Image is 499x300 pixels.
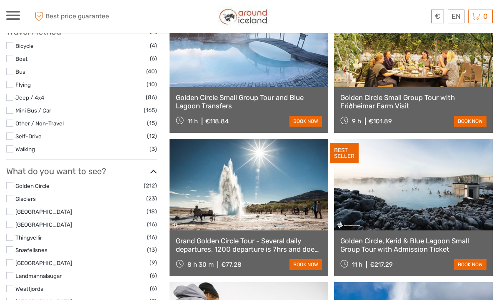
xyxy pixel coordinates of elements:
[15,146,35,152] a: Walking
[448,10,464,23] div: EN
[147,207,157,216] span: (18)
[15,234,42,241] a: Thingvellir
[147,232,157,242] span: (16)
[147,245,157,255] span: (13)
[150,258,157,267] span: (9)
[15,81,31,88] a: Flying
[176,237,322,254] a: Grand Golden Circle Tour - Several daily departures, 1200 departure is 7hrs and does not include ...
[330,143,359,164] div: BEST SELLER
[146,92,157,102] span: (86)
[96,13,106,23] button: Open LiveChat chat widget
[144,105,157,115] span: (165)
[352,117,361,125] span: 9 h
[146,194,157,203] span: (23)
[340,93,487,110] a: Golden Circle Small Group Tour with Friðheimar Farm Visit
[150,284,157,293] span: (6)
[482,12,489,20] span: 0
[15,55,27,62] a: Boat
[221,261,242,268] div: €77.28
[289,259,322,270] a: book now
[147,131,157,141] span: (12)
[15,247,47,253] a: Snæfellsnes
[15,68,25,75] a: Bus
[369,117,392,125] div: €101.89
[454,259,487,270] a: book now
[15,182,50,189] a: Golden Circle
[32,10,128,23] span: Best price guarantee
[150,144,157,154] span: (3)
[289,116,322,127] a: book now
[187,261,214,268] span: 8 h 30 m
[12,15,94,21] p: We're away right now. Please check back later!
[187,117,198,125] span: 11 h
[176,93,322,110] a: Golden Circle Small Group Tour and Blue Lagoon Transfers
[147,80,157,89] span: (10)
[435,12,440,20] span: €
[15,120,64,127] a: Other / Non-Travel
[218,6,269,27] img: Around Iceland
[15,107,51,114] a: Mini Bus / Car
[15,260,72,266] a: [GEOGRAPHIC_DATA]
[15,133,42,140] a: Self-Drive
[454,116,487,127] a: book now
[144,181,157,190] span: (212)
[370,261,393,268] div: €217.29
[6,166,157,176] h3: What do you want to see?
[205,117,229,125] div: €118.84
[147,220,157,229] span: (16)
[150,41,157,50] span: (4)
[150,271,157,280] span: (6)
[15,195,36,202] a: Glaciers
[150,54,157,63] span: (6)
[15,272,62,279] a: Landmannalaugar
[352,261,362,268] span: 11 h
[15,42,34,49] a: Bicycle
[15,94,44,101] a: Jeep / 4x4
[146,67,157,76] span: (40)
[15,221,72,228] a: [GEOGRAPHIC_DATA]
[15,285,43,292] a: Westfjords
[340,237,487,254] a: Golden Circle, Kerid & Blue Lagoon Small Group Tour with Admission Ticket
[15,208,72,215] a: [GEOGRAPHIC_DATA]
[147,118,157,128] span: (15)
